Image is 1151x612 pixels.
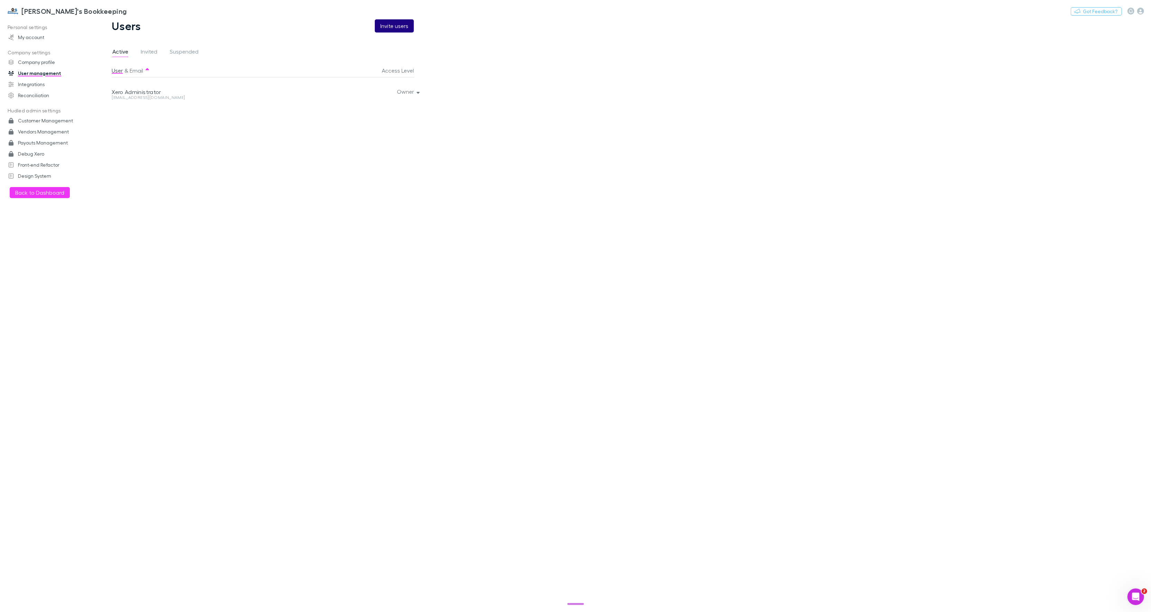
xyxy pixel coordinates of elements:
[112,89,303,95] div: Xero Administrator
[112,95,303,100] div: [EMAIL_ADDRESS][DOMAIN_NAME]
[10,187,70,198] button: Back to Dashboard
[1071,7,1122,16] button: Got Feedback?
[1,115,94,126] a: Customer Management
[112,64,303,77] div: &
[1,137,94,148] a: Payouts Management
[1142,588,1147,594] span: 2
[1,90,94,101] a: Reconciliation
[1,126,94,137] a: Vendors Management
[130,64,143,77] button: Email
[112,64,123,77] button: User
[1,170,94,182] a: Design System
[21,7,127,15] h3: [PERSON_NAME]'s Bookkeeping
[382,64,422,77] button: Access Level
[141,48,157,57] span: Invited
[1,68,94,79] a: User management
[1,48,94,57] p: Company settings
[1,23,94,32] p: Personal settings
[1127,588,1144,605] iframe: Intercom live chat
[1,159,94,170] a: Front-end Refactor
[112,48,128,57] span: Active
[375,19,414,33] button: Invite users
[1,57,94,68] a: Company profile
[170,48,198,57] span: Suspended
[1,32,94,43] a: My account
[1,79,94,90] a: Integrations
[3,3,131,19] a: [PERSON_NAME]'s Bookkeeping
[112,19,141,33] h1: Users
[7,7,19,15] img: Jim's Bookkeeping's Logo
[1,106,94,115] p: Hudled admin settings
[1,148,94,159] a: Debug Xero
[391,87,424,96] button: Owner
